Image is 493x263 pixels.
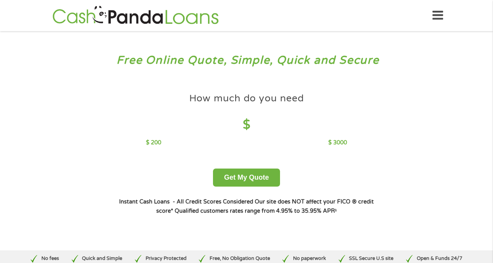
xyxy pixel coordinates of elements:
h3: Free Online Quote, Simple, Quick and Secure [22,53,471,68]
p: $ 200 [146,139,161,147]
strong: Instant Cash Loans - All Credit Scores Considered [119,198,253,205]
img: GetLoanNow Logo [50,5,221,26]
p: $ 3000 [328,139,347,147]
strong: Qualified customers rates range from 4.95% to 35.95% APR¹ [175,208,337,214]
button: Get My Quote [213,169,280,187]
h4: How much do you need [189,92,304,105]
strong: Our site does NOT affect your FICO ® credit score* [156,198,374,214]
h4: $ [146,117,347,133]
